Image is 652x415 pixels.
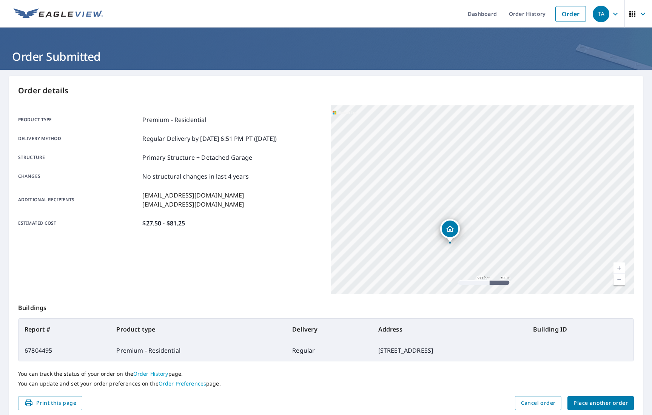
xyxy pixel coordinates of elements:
p: [EMAIL_ADDRESS][DOMAIN_NAME] [142,191,244,200]
button: Print this page [18,396,82,410]
p: Additional recipients [18,191,139,209]
p: Regular Delivery by [DATE] 6:51 PM PT ([DATE]) [142,134,277,143]
p: Primary Structure + Detached Garage [142,153,252,162]
th: Building ID [527,319,634,340]
span: Place another order [573,398,628,408]
p: [EMAIL_ADDRESS][DOMAIN_NAME] [142,200,244,209]
p: Premium - Residential [142,115,206,124]
th: Product type [110,319,286,340]
p: No structural changes in last 4 years [142,172,249,181]
a: Order History [133,370,168,377]
a: Order Preferences [159,380,206,387]
p: You can track the status of your order on the page. [18,370,634,377]
td: Premium - Residential [110,340,286,361]
span: Print this page [24,398,76,408]
p: $27.50 - $81.25 [142,219,185,228]
img: EV Logo [14,8,103,20]
p: Structure [18,153,139,162]
a: Current Level 16, Zoom Out [613,274,625,285]
p: You can update and set your order preferences on the page. [18,380,634,387]
td: 67804495 [18,340,110,361]
p: Product type [18,115,139,124]
button: Place another order [567,396,634,410]
p: Delivery method [18,134,139,143]
p: Estimated cost [18,219,139,228]
button: Cancel order [515,396,562,410]
p: Buildings [18,294,634,318]
p: Order details [18,85,634,96]
p: Changes [18,172,139,181]
a: Order [555,6,586,22]
div: Dropped pin, building 1, Residential property, 5923 Shortleaf Ct Saint Louis, MO 63128 [440,219,460,242]
th: Delivery [286,319,372,340]
td: [STREET_ADDRESS] [372,340,527,361]
td: Regular [286,340,372,361]
th: Report # [18,319,110,340]
th: Address [372,319,527,340]
div: TA [593,6,609,22]
h1: Order Submitted [9,49,643,64]
a: Current Level 16, Zoom In [613,262,625,274]
span: Cancel order [521,398,556,408]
